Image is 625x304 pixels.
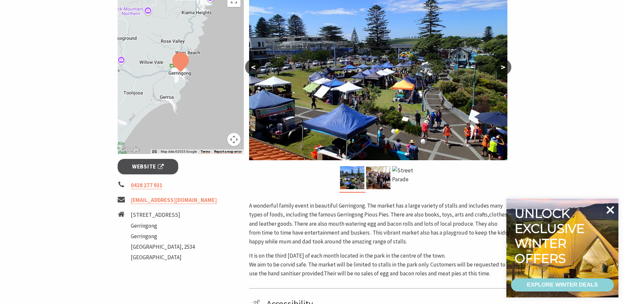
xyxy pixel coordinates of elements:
[515,206,587,266] div: Unlock exclusive winter offers
[201,150,210,154] a: Terms
[495,59,511,75] button: >
[119,145,141,154] img: Google
[131,196,217,204] a: [EMAIL_ADDRESS][DOMAIN_NAME]
[131,232,195,241] li: Gerringong
[131,242,195,251] li: [GEOGRAPHIC_DATA], 2534
[527,278,598,291] div: EXPLORE WINTER DEALS
[366,166,390,189] img: Gerringong Town Hall
[119,145,141,154] a: Open this area in Google Maps (opens a new window)
[131,253,195,262] li: [GEOGRAPHIC_DATA]
[249,201,507,246] p: A wonderful family event in beautiful Gerringong. The market has a large variety of stalls and in...
[131,211,195,219] li: [STREET_ADDRESS]
[227,133,241,146] button: Map camera controls
[249,251,507,278] p: It is on the third [DATE] of each month located in the park in the centre of the town. We aim to ...
[392,166,416,189] img: Street Parade
[118,159,179,174] a: Website
[152,149,157,154] button: Keyboard shortcuts
[245,59,262,75] button: <
[161,150,197,153] span: Map data ©2025 Google
[511,278,614,291] a: EXPLORE WINTER DEALS
[131,182,162,189] a: 0428 277 931
[132,162,164,171] span: Website
[340,166,364,189] img: Christmas Market and Street Parade
[131,221,195,230] li: Gerringong
[214,150,242,154] a: Report a map error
